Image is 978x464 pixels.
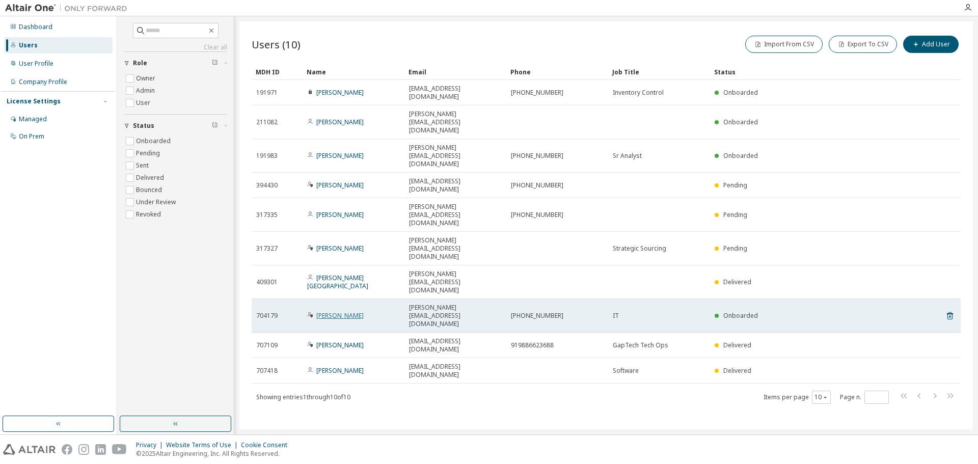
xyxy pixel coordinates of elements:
label: Admin [136,85,157,97]
span: GapTech Tech Ops [613,341,668,349]
img: linkedin.svg [95,444,106,455]
img: altair_logo.svg [3,444,56,455]
label: Bounced [136,184,164,196]
div: Managed [19,115,47,123]
span: Pending [723,210,747,219]
span: Pending [723,244,747,253]
span: [PHONE_NUMBER] [511,181,563,189]
span: 317335 [256,211,278,219]
div: Email [409,64,502,80]
img: Altair One [5,3,132,13]
span: Pending [723,181,747,189]
a: [PERSON_NAME] [316,118,364,126]
span: Items per page [764,391,831,404]
span: Role [133,59,147,67]
div: Website Terms of Use [166,441,241,449]
span: 707109 [256,341,278,349]
span: Delivered [723,366,751,375]
span: Onboarded [723,311,758,320]
button: Add User [903,36,959,53]
a: Clear all [124,43,227,51]
div: Job Title [612,64,706,80]
div: Phone [510,64,604,80]
a: [PERSON_NAME] [316,341,364,349]
a: [PERSON_NAME] [316,311,364,320]
span: 394430 [256,181,278,189]
span: Showing entries 1 through 10 of 10 [256,393,350,401]
a: [PERSON_NAME] [316,244,364,253]
div: Dashboard [19,23,52,31]
a: [PERSON_NAME] [316,366,364,375]
span: [EMAIL_ADDRESS][DOMAIN_NAME] [409,337,502,353]
span: Sr Analyst [613,152,642,160]
span: [PHONE_NUMBER] [511,152,563,160]
a: [PERSON_NAME] [316,181,364,189]
span: Onboarded [723,88,758,97]
span: Software [613,367,639,375]
span: Strategic Sourcing [613,244,666,253]
span: [PERSON_NAME][EMAIL_ADDRESS][DOMAIN_NAME] [409,304,502,328]
span: [PHONE_NUMBER] [511,89,563,97]
label: User [136,97,152,109]
label: Owner [136,72,157,85]
label: Revoked [136,208,163,221]
button: Export To CSV [829,36,897,53]
div: Status [714,64,908,80]
div: Privacy [136,441,166,449]
a: [PERSON_NAME] [316,151,364,160]
span: [PERSON_NAME][EMAIL_ADDRESS][DOMAIN_NAME] [409,144,502,168]
img: instagram.svg [78,444,89,455]
div: Name [307,64,400,80]
button: Role [124,52,227,74]
div: MDH ID [256,64,298,80]
span: [EMAIL_ADDRESS][DOMAIN_NAME] [409,177,502,194]
span: [PHONE_NUMBER] [511,312,563,320]
span: Delivered [723,341,751,349]
span: Status [133,122,154,130]
span: [PERSON_NAME][EMAIL_ADDRESS][DOMAIN_NAME] [409,236,502,261]
button: 10 [814,393,828,401]
span: 211082 [256,118,278,126]
span: 191983 [256,152,278,160]
label: Onboarded [136,135,173,147]
a: [PERSON_NAME] [316,210,364,219]
span: Inventory Control [613,89,664,97]
label: Delivered [136,172,166,184]
span: [EMAIL_ADDRESS][DOMAIN_NAME] [409,363,502,379]
label: Sent [136,159,151,172]
span: Page n. [840,391,889,404]
span: [PERSON_NAME][EMAIL_ADDRESS][DOMAIN_NAME] [409,203,502,227]
div: License Settings [7,97,61,105]
span: 704179 [256,312,278,320]
span: [PERSON_NAME][EMAIL_ADDRESS][DOMAIN_NAME] [409,110,502,134]
button: Import From CSV [745,36,823,53]
span: Onboarded [723,118,758,126]
div: Cookie Consent [241,441,293,449]
span: [PHONE_NUMBER] [511,211,563,219]
div: User Profile [19,60,53,68]
span: Onboarded [723,151,758,160]
img: facebook.svg [62,444,72,455]
button: Status [124,115,227,137]
span: 191971 [256,89,278,97]
span: 919886623688 [511,341,554,349]
span: [PERSON_NAME][EMAIL_ADDRESS][DOMAIN_NAME] [409,270,502,294]
label: Pending [136,147,162,159]
span: 317327 [256,244,278,253]
span: Delivered [723,278,751,286]
span: IT [613,312,619,320]
a: [PERSON_NAME] [316,88,364,97]
span: Clear filter [212,122,218,130]
div: Company Profile [19,78,67,86]
p: © 2025 Altair Engineering, Inc. All Rights Reserved. [136,449,293,458]
span: Clear filter [212,59,218,67]
span: 409301 [256,278,278,286]
img: youtube.svg [112,444,127,455]
span: Users (10) [252,37,301,51]
a: [PERSON_NAME][GEOGRAPHIC_DATA] [307,274,368,290]
label: Under Review [136,196,178,208]
span: 707418 [256,367,278,375]
span: [EMAIL_ADDRESS][DOMAIN_NAME] [409,85,502,101]
div: On Prem [19,132,44,141]
div: Users [19,41,38,49]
